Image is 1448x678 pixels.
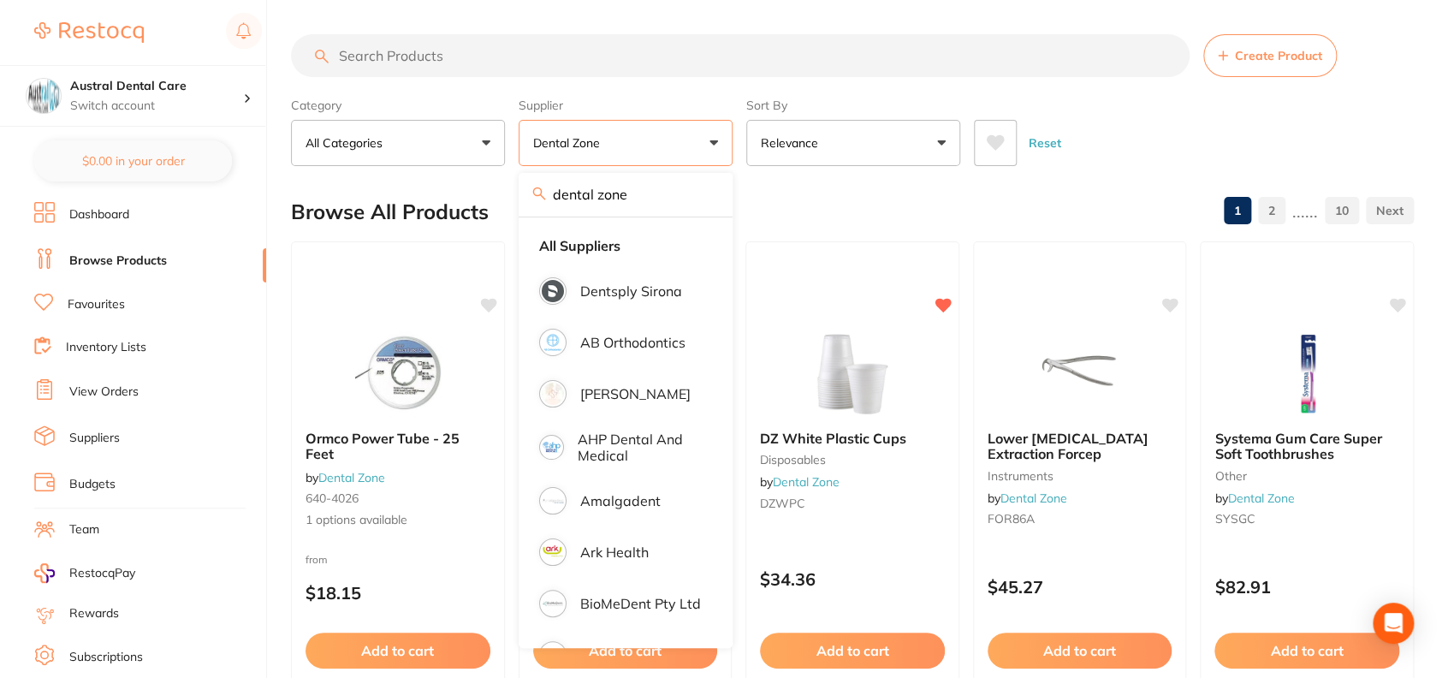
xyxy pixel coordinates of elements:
[1227,491,1294,506] a: Dental Zone
[797,331,908,417] img: DZ White Plastic Cups
[68,296,125,313] a: Favourites
[1325,193,1359,228] a: 10
[318,470,385,485] a: Dental Zone
[1373,603,1414,644] div: Open Intercom Messenger
[291,120,505,166] button: All Categories
[542,541,564,563] img: Ark Health
[1224,193,1251,228] a: 1
[69,565,135,582] span: RestocqPay
[519,98,733,113] label: Supplier
[988,469,1172,483] small: Instruments
[306,491,359,506] span: 640-4026
[760,633,945,669] button: Add to cart
[34,13,144,52] a: Restocq Logo
[1214,431,1399,462] b: Systema Gum Care Super Soft Toothbrushes
[69,206,129,223] a: Dashboard
[1000,491,1067,506] a: Dental Zone
[306,134,389,152] p: All Categories
[70,98,243,115] p: Switch account
[306,470,385,485] span: by
[988,491,1067,506] span: by
[519,120,733,166] button: Dental Zone
[1214,469,1399,483] small: other
[306,633,490,669] button: Add to cart
[988,511,1035,526] span: FOR86A
[1024,120,1066,166] button: Reset
[27,79,61,113] img: Austral Dental Care
[542,644,564,666] img: Critical Dental
[988,430,1148,462] span: Lower [MEDICAL_DATA] Extraction Forcep
[69,476,116,493] a: Budgets
[988,577,1172,597] p: $45.27
[306,512,490,529] span: 1 options available
[760,474,840,490] span: by
[34,140,232,181] button: $0.00 in your order
[542,280,564,302] img: Dentsply Sirona
[580,335,685,350] p: AB Orthodontics
[580,283,682,299] p: Dentsply Sirona
[1235,49,1322,62] span: Create Product
[69,605,119,622] a: Rewards
[69,253,167,270] a: Browse Products
[760,496,805,511] span: DZWPC
[760,431,945,446] b: DZ White Plastic Cups
[306,553,328,566] span: from
[988,431,1172,462] b: Lower Molar Extraction Forcep
[533,134,607,152] p: Dental Zone
[578,431,702,463] p: AHP Dental and Medical
[580,596,701,611] p: BioMeDent Pty Ltd
[1203,34,1337,77] button: Create Product
[580,493,661,508] p: Amalgadent
[291,98,505,113] label: Category
[542,437,561,457] img: AHP Dental and Medical
[542,383,564,405] img: Adam Dental
[580,544,649,560] p: Ark Health
[580,647,672,663] p: Critical Dental
[519,173,733,216] input: Search supplier
[34,22,144,43] img: Restocq Logo
[1214,577,1399,597] p: $82.91
[542,490,564,512] img: Amalgadent
[306,431,490,462] b: Ormco Power Tube - 25 Feet
[580,386,691,401] p: [PERSON_NAME]
[69,649,143,666] a: Subscriptions
[34,563,55,583] img: RestocqPay
[746,98,960,113] label: Sort By
[1292,201,1318,221] p: ......
[342,331,454,417] img: Ormco Power Tube - 25 Feet
[70,78,243,95] h4: Austral Dental Care
[539,238,620,253] strong: All Suppliers
[69,521,99,538] a: Team
[66,339,146,356] a: Inventory Lists
[1251,331,1362,417] img: Systema Gum Care Super Soft Toothbrushes
[760,453,945,467] small: Disposables
[760,569,945,589] p: $34.36
[34,563,135,583] a: RestocqPay
[761,134,825,152] p: Relevance
[306,430,460,462] span: Ormco Power Tube - 25 Feet
[533,633,718,669] button: Add to cart
[542,592,564,615] img: BioMeDent Pty Ltd
[760,430,906,447] span: DZ White Plastic Cups
[525,228,726,264] li: Clear selection
[69,384,139,401] a: View Orders
[542,331,564,354] img: AB Orthodontics
[773,474,840,490] a: Dental Zone
[1258,193,1285,228] a: 2
[1214,430,1381,462] span: Systema Gum Care Super Soft Toothbrushes
[988,633,1172,669] button: Add to cart
[1214,511,1255,526] span: SYSGC
[1214,633,1399,669] button: Add to cart
[1024,331,1136,417] img: Lower Molar Extraction Forcep
[291,34,1190,77] input: Search Products
[746,120,960,166] button: Relevance
[69,430,120,447] a: Suppliers
[1214,491,1294,506] span: by
[306,583,490,603] p: $18.15
[291,200,489,224] h2: Browse All Products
